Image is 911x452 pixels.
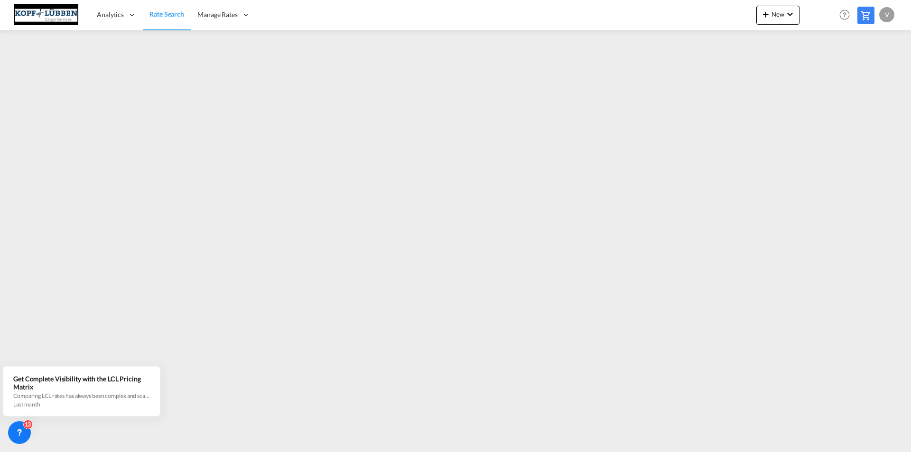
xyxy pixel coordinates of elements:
span: Analytics [97,10,124,19]
div: Help [837,7,857,24]
md-icon: icon-plus 400-fg [760,9,772,20]
img: 25cf3bb0aafc11ee9c4fdbd399af7748.JPG [14,4,78,26]
div: v [879,7,894,22]
span: Manage Rates [197,10,238,19]
span: Rate Search [149,10,184,18]
span: Help [837,7,853,23]
md-icon: icon-chevron-down [784,9,796,20]
span: New [760,10,796,18]
button: icon-plus 400-fgNewicon-chevron-down [756,6,799,25]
